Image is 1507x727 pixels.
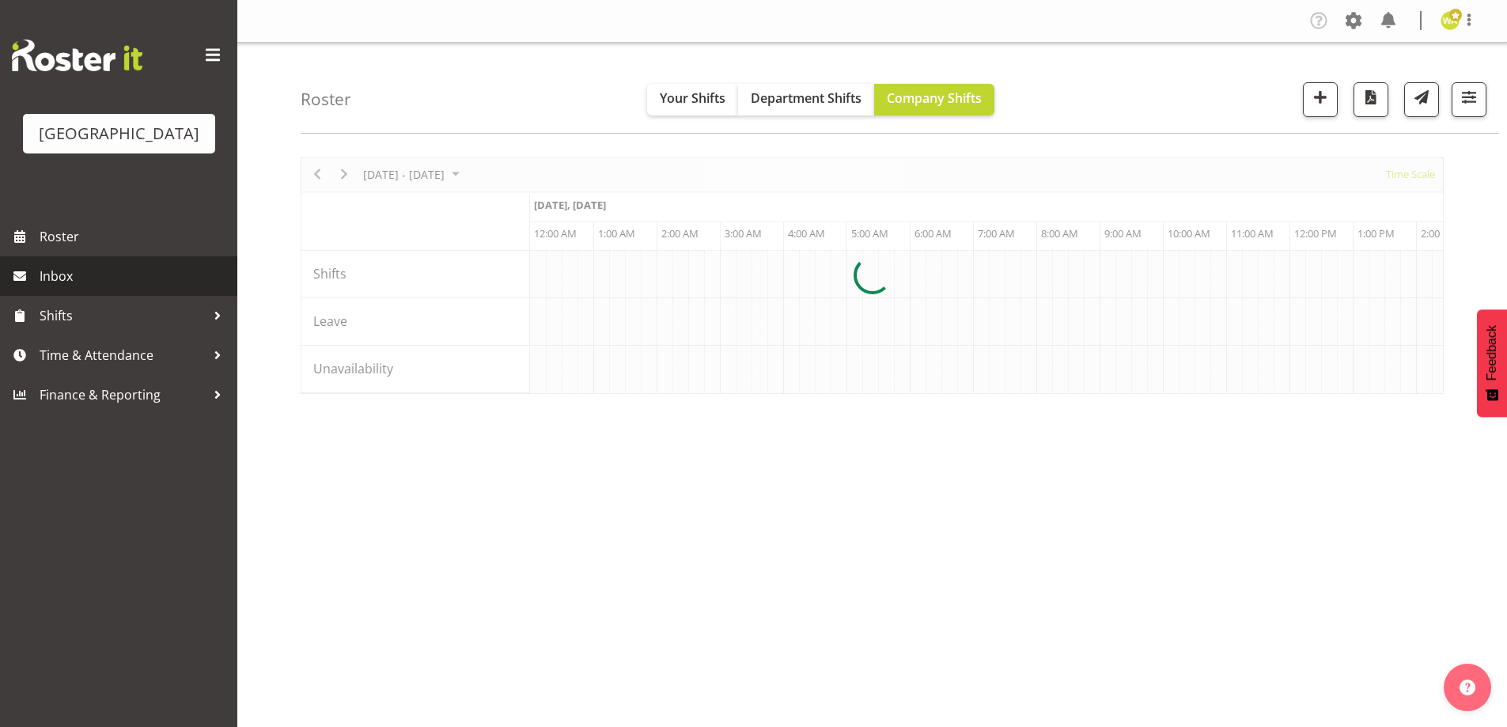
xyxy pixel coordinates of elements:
button: Send a list of all shifts for the selected filtered period to all rostered employees. [1404,82,1439,117]
img: Rosterit website logo [12,40,142,71]
span: Shifts [40,304,206,328]
span: Roster [40,225,229,248]
span: Time & Attendance [40,343,206,367]
button: Company Shifts [874,84,994,115]
span: Your Shifts [660,89,725,107]
span: Feedback [1485,325,1499,381]
img: wendy-auld9530.jpg [1441,11,1460,30]
button: Feedback - Show survey [1477,309,1507,417]
span: Department Shifts [751,89,861,107]
button: Filter Shifts [1452,82,1486,117]
span: Inbox [40,264,229,288]
img: help-xxl-2.png [1460,680,1475,695]
span: Company Shifts [887,89,982,107]
button: Download a PDF of the roster according to the set date range. [1354,82,1388,117]
button: Department Shifts [738,84,874,115]
button: Add a new shift [1303,82,1338,117]
button: Your Shifts [647,84,738,115]
span: Finance & Reporting [40,383,206,407]
div: [GEOGRAPHIC_DATA] [39,122,199,146]
h4: Roster [301,90,351,108]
